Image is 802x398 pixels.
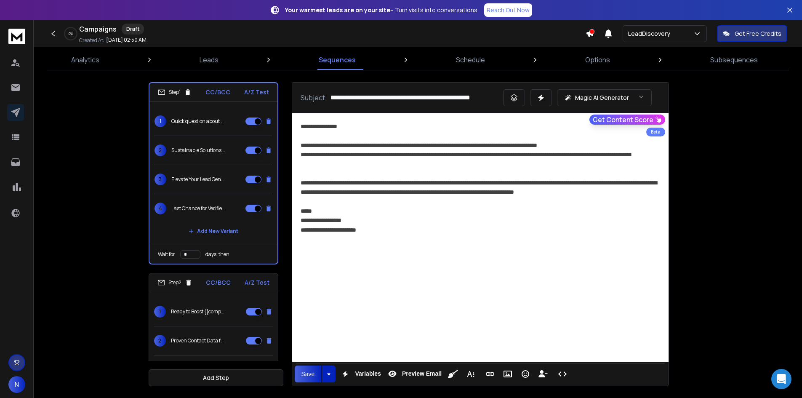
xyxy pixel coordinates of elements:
p: Elevate Your Lead Generation Strategy [171,176,225,183]
a: Leads [195,50,224,70]
button: Get Free Credits [717,25,787,42]
button: N [8,376,25,393]
button: Emoticons [517,366,533,382]
a: Sequences [314,50,361,70]
span: 2 [154,335,166,347]
div: Step 1 [158,88,192,96]
button: Code View [554,366,570,382]
p: Last Chance for Verified Lead Sample [171,205,225,212]
p: Sequences [319,55,356,65]
strong: Your warmest leads are on your site [285,6,390,14]
p: Options [585,55,610,65]
div: Open Intercom Messenger [771,369,791,389]
span: 2 [155,144,166,156]
button: Insert Link (Ctrl+K) [482,366,498,382]
a: Subsequences [705,50,763,70]
p: LeadDiscovery [628,29,674,38]
p: A/Z Test [244,88,269,96]
button: Get Content Score [589,115,665,125]
div: Beta [646,128,665,136]
p: [DATE] 02:59 AM [106,37,147,43]
div: Draft [122,24,144,35]
span: 1 [154,306,166,318]
button: Insert Unsubscribe Link [535,366,551,382]
p: Leads [200,55,218,65]
button: Variables [337,366,383,382]
button: Save [295,366,322,382]
button: Preview Email [384,366,443,382]
span: 1 [155,115,166,127]
p: Quick question about {{companyName}}’s outbound results [171,118,225,125]
p: days, then [205,251,229,258]
div: Step 2 [157,279,192,286]
span: Preview Email [400,370,443,377]
button: Clean HTML [445,366,461,382]
p: Get Free Credits [735,29,781,38]
p: Ready to Boost {{companyName}}’s Outreach Results? [171,308,225,315]
p: Schedule [456,55,485,65]
p: Subsequences [710,55,758,65]
p: Subject: [301,93,327,103]
p: – Turn visits into conversations [285,6,477,14]
button: Add Step [149,369,283,386]
p: Reach Out Now [487,6,530,14]
p: CC/BCC [205,88,230,96]
li: Step1CC/BCCA/Z Test1Quick question about {{companyName}}’s outbound results2Sustainable Solutions... [149,82,278,264]
p: Analytics [71,55,99,65]
p: Proven Contact Data for Better Outreach at {{companyName}} [171,337,225,344]
button: Add New Variant [182,223,245,240]
p: Sustainable Solutions for Your Outreach Problems [171,147,225,154]
p: Wait for [158,251,175,258]
span: Variables [353,370,383,377]
button: More Text [463,366,479,382]
a: Schedule [451,50,490,70]
a: Analytics [66,50,104,70]
p: A/Z Test [245,278,269,287]
img: logo [8,29,25,44]
button: Magic AI Generator [557,89,652,106]
p: Magic AI Generator [575,93,629,102]
p: Created At: [79,37,104,44]
p: 0 % [69,31,73,36]
a: Reach Out Now [484,3,532,17]
h1: Campaigns [79,24,117,34]
a: Options [580,50,615,70]
p: CC/BCC [206,278,231,287]
span: 3 [155,174,166,185]
button: Insert Image (Ctrl+P) [500,366,516,382]
span: 4 [155,203,166,214]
